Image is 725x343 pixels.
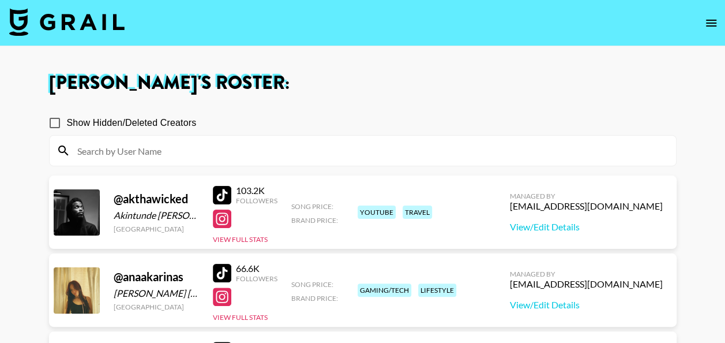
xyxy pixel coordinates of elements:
div: [PERSON_NAME] [PERSON_NAME] [114,288,199,299]
div: [GEOGRAPHIC_DATA] [114,225,199,233]
h1: [PERSON_NAME] 's Roster: [49,74,677,92]
div: gaming/tech [358,284,411,297]
div: @ anaakarinas [114,270,199,284]
div: Managed By [510,270,663,278]
div: [GEOGRAPHIC_DATA] [114,303,199,311]
div: Akintunde [PERSON_NAME] [114,210,199,221]
div: 66.6K [236,263,277,274]
span: Show Hidden/Deleted Creators [67,116,197,130]
span: Brand Price: [291,216,338,225]
div: youtube [358,206,396,219]
div: lifestyle [418,284,456,297]
img: Grail Talent [9,8,125,36]
div: 103.2K [236,185,277,196]
div: @ akthawicked [114,192,199,206]
span: Brand Price: [291,294,338,303]
a: View/Edit Details [510,221,663,233]
div: [EMAIL_ADDRESS][DOMAIN_NAME] [510,200,663,212]
div: Followers [236,274,277,283]
button: open drawer [700,12,723,35]
a: View/Edit Details [510,299,663,311]
button: View Full Stats [213,313,268,322]
div: Followers [236,196,277,205]
input: Search by User Name [70,141,669,160]
div: Managed By [510,192,663,200]
span: Song Price: [291,202,333,211]
div: travel [403,206,432,219]
button: View Full Stats [213,235,268,244]
span: Song Price: [291,280,333,289]
div: [EMAIL_ADDRESS][DOMAIN_NAME] [510,278,663,290]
